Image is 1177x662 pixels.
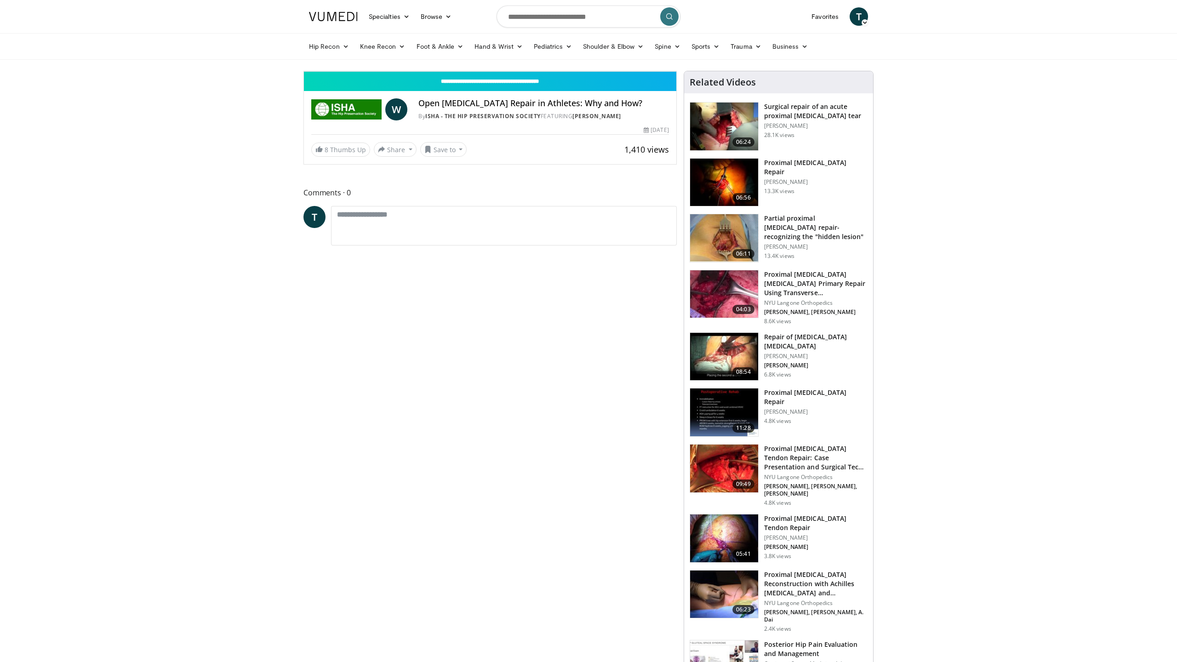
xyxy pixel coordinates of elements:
span: 04:03 [732,305,754,314]
img: 85d99b7d-c6a5-4a95-ab74-578881566861.150x105_q85_crop-smart_upscale.jpg [690,514,758,562]
a: 06:24 Surgical repair of an acute proximal [MEDICAL_DATA] tear [PERSON_NAME] 28.1K views [690,102,868,151]
p: [PERSON_NAME], [PERSON_NAME], A. Dai [764,609,868,623]
img: O0cEsGv5RdudyPNn4xMDoxOjBzMTt2bJ_2.150x105_q85_crop-smart_upscale.jpg [690,270,758,318]
h3: Proximal [MEDICAL_DATA] Tendon Repair: Case Presentation and Surgical Tec… [764,444,868,472]
p: 2.4K views [764,625,791,633]
a: Spine [649,37,686,56]
span: 06:24 [732,137,754,147]
img: sallay2_1.png.150x105_q85_crop-smart_upscale.jpg [690,103,758,150]
a: T [303,206,326,228]
h3: Proximal [MEDICAL_DATA] [MEDICAL_DATA] Primary Repair Using Transverse [MEDICAL_DATA] [764,270,868,297]
p: 13.3K views [764,188,794,195]
img: sallay_1.png.150x105_q85_crop-smart_upscale.jpg [690,214,758,262]
a: 04:03 Proximal [MEDICAL_DATA] [MEDICAL_DATA] Primary Repair Using Transverse [MEDICAL_DATA] NYU L... [690,270,868,325]
img: f7271254-9478-4e27-8a35-ec4831c231ea.jpg.150x105_q85_crop-smart_upscale.jpg [690,571,758,618]
p: [PERSON_NAME] [764,543,868,551]
a: W [385,98,407,120]
a: 06:11 Partial proximal [MEDICAL_DATA] repair- recognizing the "hidden lesion" [PERSON_NAME] 13.4K... [690,214,868,263]
img: VuMedi Logo [309,12,358,21]
a: ISHA - The Hip Preservation Society [425,112,541,120]
p: 4.8K views [764,417,791,425]
p: [PERSON_NAME] [764,178,868,186]
a: 09:49 Proximal [MEDICAL_DATA] Tendon Repair: Case Presentation and Surgical Tec… NYU Langone Orth... [690,444,868,507]
video-js: Video Player [304,71,676,72]
p: [PERSON_NAME], [PERSON_NAME] [764,308,868,316]
p: 28.1K views [764,131,794,139]
a: Hand & Wrist [469,37,528,56]
span: 09:49 [732,479,754,489]
p: [PERSON_NAME] [764,122,868,130]
a: Trauma [725,37,767,56]
a: 08:54 Repair of [MEDICAL_DATA] [MEDICAL_DATA] [PERSON_NAME] [PERSON_NAME] 6.8K views [690,332,868,381]
img: eolv1L8ZdYrFVOcH4xMDoxOmdtO40mAx.150x105_q85_crop-smart_upscale.jpg [690,159,758,206]
p: [PERSON_NAME] [764,243,868,251]
a: [PERSON_NAME] [572,112,621,120]
h3: Proximal [MEDICAL_DATA] Tendon Repair [764,514,868,532]
a: 06:56 Proximal [MEDICAL_DATA] Repair [PERSON_NAME] 13.3K views [690,158,868,207]
a: 06:23 Proximal [MEDICAL_DATA] Reconstruction with Achilles [MEDICAL_DATA] and [PERSON_NAME]… NYU ... [690,570,868,633]
a: Foot & Ankle [411,37,469,56]
p: NYU Langone Orthopedics [764,599,868,607]
img: ISHA - The Hip Preservation Society [311,98,382,120]
a: Shoulder & Elbow [577,37,649,56]
p: NYU Langone Orthopedics [764,299,868,307]
a: Sports [686,37,726,56]
a: 8 Thumbs Up [311,143,370,157]
span: 06:56 [732,193,754,202]
span: 05:41 [732,549,754,559]
h4: Related Videos [690,77,756,88]
input: Search topics, interventions [497,6,680,28]
p: 8.6K views [764,318,791,325]
a: 05:41 Proximal [MEDICAL_DATA] Tendon Repair [PERSON_NAME] [PERSON_NAME] 3.8K views [690,514,868,563]
a: Hip Recon [303,37,354,56]
button: Save to [420,142,467,157]
p: 3.8K views [764,553,791,560]
a: Pediatrics [528,37,577,56]
h3: Proximal [MEDICAL_DATA] Repair [764,388,868,406]
span: 06:23 [732,605,754,614]
p: [PERSON_NAME] [764,534,868,542]
a: T [850,7,868,26]
img: 305615_0002_1.png.150x105_q85_crop-smart_upscale.jpg [690,333,758,381]
h3: Surgical repair of an acute proximal [MEDICAL_DATA] tear [764,102,868,120]
a: Browse [415,7,457,26]
span: 1,410 views [624,144,669,155]
a: Business [767,37,814,56]
div: [DATE] [644,126,668,134]
p: [PERSON_NAME], [PERSON_NAME], [PERSON_NAME] [764,483,868,497]
span: 06:11 [732,249,754,258]
h3: Posterior Hip Pain Evaluation and Management [764,640,868,658]
span: Comments 0 [303,187,677,199]
h4: Open [MEDICAL_DATA] Repair in Athletes: Why and How? [418,98,668,108]
p: [PERSON_NAME] [764,408,868,416]
button: Share [374,142,417,157]
h3: Repair of [MEDICAL_DATA] [MEDICAL_DATA] [764,332,868,351]
span: 11:28 [732,423,754,433]
a: Specialties [363,7,415,26]
span: 08:54 [732,367,754,377]
img: 291967e5-9d57-4b52-9433-632aad87ae17.150x105_q85_crop-smart_upscale.jpg [690,445,758,492]
img: 9nZFQMepuQiumqNn4xMDoxOmdtO40mAx.150x105_q85_crop-smart_upscale.jpg [690,388,758,436]
h3: Proximal [MEDICAL_DATA] Repair [764,158,868,177]
span: 8 [325,145,328,154]
a: Knee Recon [354,37,411,56]
p: 6.8K views [764,371,791,378]
a: Favorites [806,7,844,26]
h3: Partial proximal [MEDICAL_DATA] repair- recognizing the "hidden lesion" [764,214,868,241]
p: NYU Langone Orthopedics [764,474,868,481]
p: 13.4K views [764,252,794,260]
p: [PERSON_NAME] [764,353,868,360]
div: By FEATURING [418,112,668,120]
p: 4.8K views [764,499,791,507]
a: 11:28 Proximal [MEDICAL_DATA] Repair [PERSON_NAME] 4.8K views [690,388,868,437]
h3: Proximal [MEDICAL_DATA] Reconstruction with Achilles [MEDICAL_DATA] and [PERSON_NAME]… [764,570,868,598]
p: [PERSON_NAME] [764,362,868,369]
